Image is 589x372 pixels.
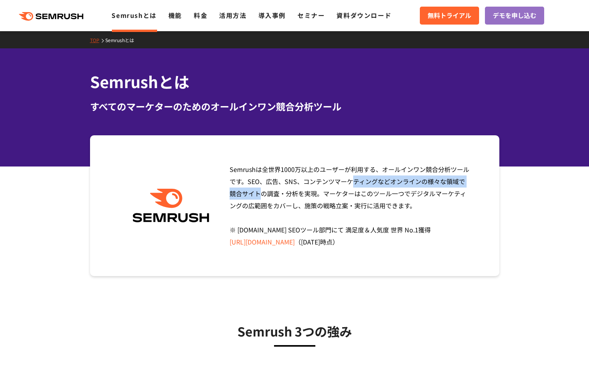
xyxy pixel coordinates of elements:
[428,11,471,21] span: 無料トライアル
[194,11,207,20] a: 料金
[111,11,156,20] a: Semrushとは
[90,37,105,43] a: TOP
[230,165,469,246] span: Semrushは全世界1000万以上のユーザーが利用する、オールインワン競合分析ツールです。SEO、広告、SNS、コンテンツマーケティングなどオンラインの様々な領域で競合サイトの調査・分析を実現...
[168,11,182,20] a: 機能
[105,37,140,43] a: Semrushとは
[297,11,325,20] a: セミナー
[420,7,479,25] a: 無料トライアル
[485,7,544,25] a: デモを申し込む
[493,11,536,21] span: デモを申し込む
[258,11,286,20] a: 導入事例
[230,237,295,246] a: [URL][DOMAIN_NAME]
[110,321,480,341] h3: Semrush 3つの強み
[90,70,499,93] h1: Semrushとは
[90,99,499,113] div: すべてのマーケターのためのオールインワン競合分析ツール
[129,189,213,223] img: Semrush
[336,11,391,20] a: 資料ダウンロード
[219,11,246,20] a: 活用方法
